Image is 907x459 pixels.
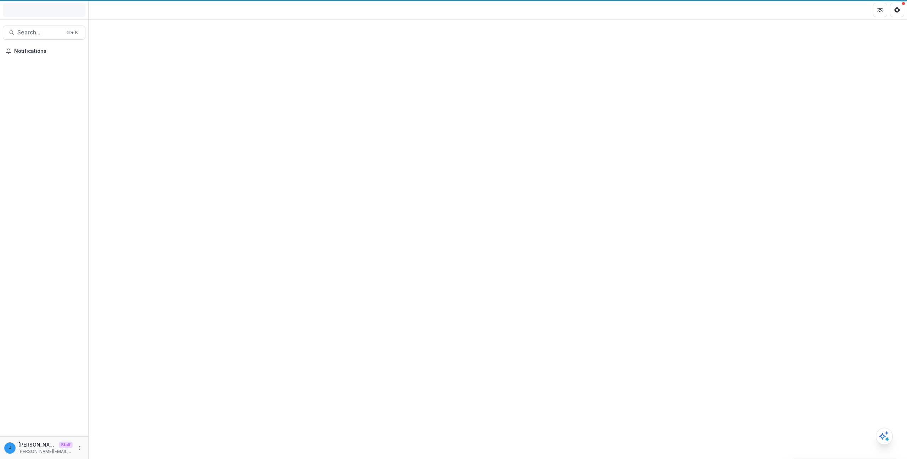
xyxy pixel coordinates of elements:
[91,5,122,15] nav: breadcrumb
[18,441,56,448] p: [PERSON_NAME][EMAIL_ADDRESS][DOMAIN_NAME]
[59,442,73,448] p: Staff
[3,45,85,57] button: Notifications
[75,444,84,452] button: More
[17,29,62,36] span: Search...
[873,3,887,17] button: Partners
[890,3,904,17] button: Get Help
[18,448,73,455] p: [PERSON_NAME][EMAIL_ADDRESS][DOMAIN_NAME]
[65,29,79,37] div: ⌘ + K
[9,446,11,450] div: jonah@trytemelio.com
[876,428,893,445] button: Open AI Assistant
[14,48,83,54] span: Notifications
[3,26,85,40] button: Search...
